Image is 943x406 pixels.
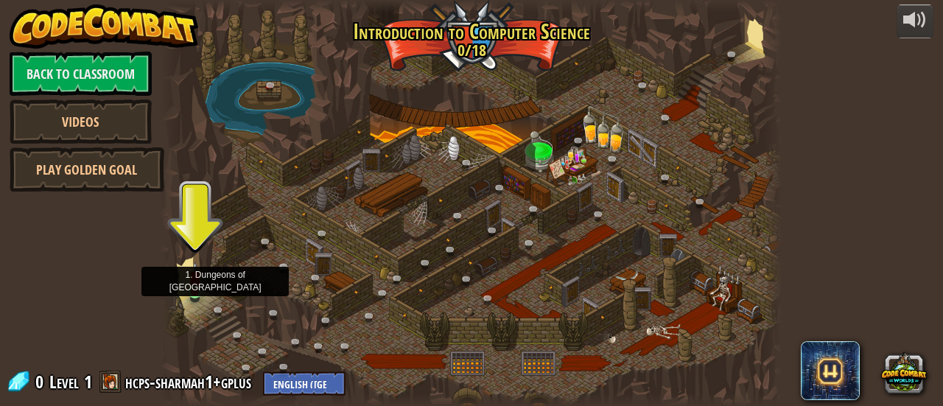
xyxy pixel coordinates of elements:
a: Videos [10,99,152,144]
a: Back to Classroom [10,52,152,96]
span: 0 [35,370,48,393]
span: 1 [84,370,92,393]
button: Adjust volume [897,4,933,39]
a: Play Golden Goal [10,147,164,192]
a: hcps-sharmah1+gplus [125,370,256,393]
img: CodeCombat - Learn how to code by playing a game [10,4,198,49]
img: level-banner-unstarted.png [189,262,202,293]
span: Level [49,370,79,394]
